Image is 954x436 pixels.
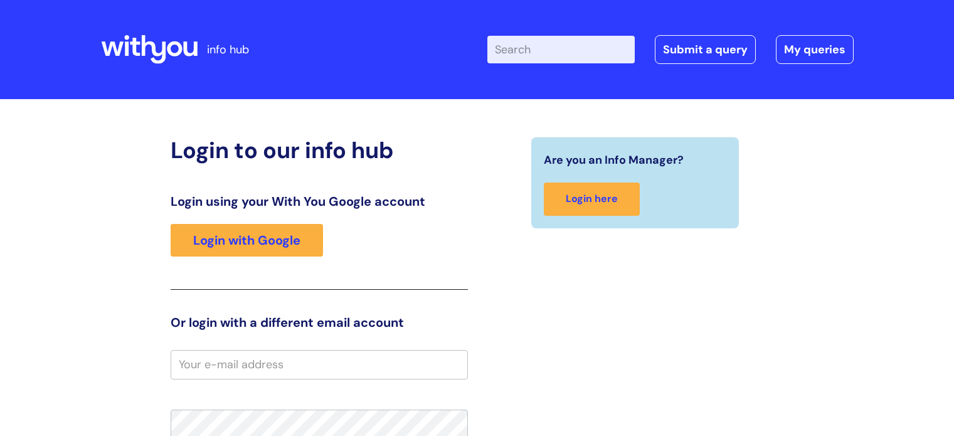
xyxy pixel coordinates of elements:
[544,150,684,170] span: Are you an Info Manager?
[171,315,468,330] h3: Or login with a different email account
[544,183,640,216] a: Login here
[487,36,635,63] input: Search
[171,137,468,164] h2: Login to our info hub
[171,224,323,257] a: Login with Google
[207,40,249,60] p: info hub
[171,194,468,209] h3: Login using your With You Google account
[655,35,756,64] a: Submit a query
[776,35,854,64] a: My queries
[171,350,468,379] input: Your e-mail address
